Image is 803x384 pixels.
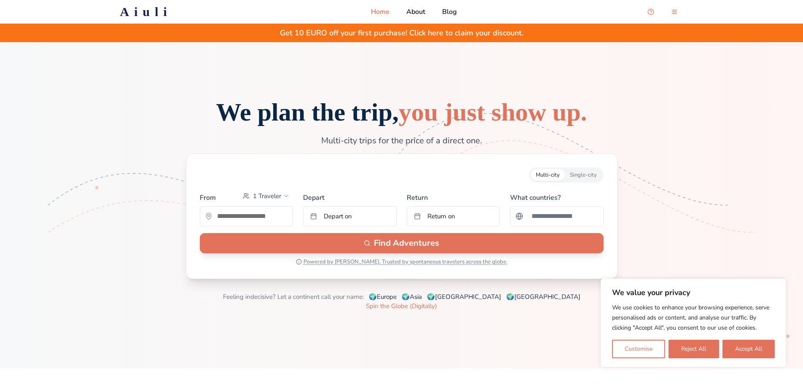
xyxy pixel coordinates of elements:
[642,3,659,20] button: Open support chat
[506,293,580,301] a: 🌍[GEOGRAPHIC_DATA]
[200,193,216,203] label: From
[253,192,281,200] span: 1 Traveler
[427,212,455,220] span: Return on
[371,7,389,17] a: Home
[407,189,500,203] label: Return
[369,293,397,301] a: 🌍Europe
[324,212,352,220] span: Depart on
[510,189,604,203] label: What countries?
[612,340,665,358] button: Customise
[427,293,501,301] a: 🌍[GEOGRAPHIC_DATA]
[529,167,604,183] div: Trip style
[612,287,775,298] p: We value your privacy
[216,98,587,126] span: We plan the trip,
[669,340,719,358] button: Reject All
[442,7,457,17] a: Blog
[565,169,602,181] button: Single-city
[399,98,587,126] span: you just show up.
[120,4,172,19] h2: Aiuli
[223,293,364,301] span: Feeling indecisive? Let a continent call your name:
[526,208,598,225] input: Search for a country
[239,189,293,203] button: Select passengers
[601,279,786,367] div: We value your privacy
[200,233,604,253] button: Find Adventures
[531,169,565,181] button: Multi-city
[260,135,543,147] p: Multi-city trips for the price of a direct one.
[303,189,397,203] label: Depart
[406,7,425,17] a: About
[722,340,775,358] button: Accept All
[666,3,683,20] button: menu-button
[407,206,500,226] button: Return on
[303,258,508,265] span: Powered by [PERSON_NAME]. Trusted by spontaneous travelers across the globe.
[366,302,437,310] a: Spin the Globe (Digitally)
[402,293,422,301] a: 🌍Asia
[612,303,775,333] p: We use cookies to enhance your browsing experience, serve personalised ads or content, and analys...
[303,206,397,226] button: Depart on
[107,4,185,19] a: Aiuli
[296,258,508,265] button: Powered by [PERSON_NAME]. Trusted by spontaneous travelers across the globe.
